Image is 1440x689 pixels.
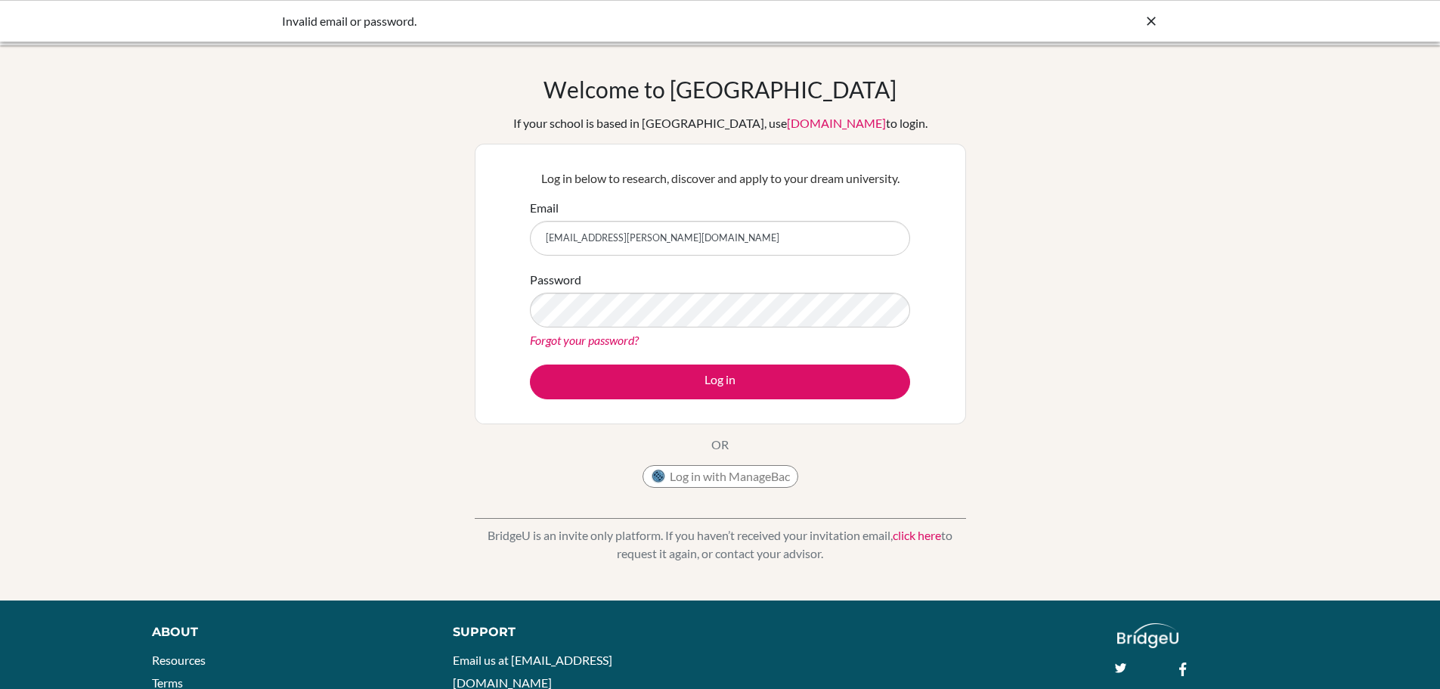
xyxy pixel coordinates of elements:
label: Password [530,271,581,289]
div: If your school is based in [GEOGRAPHIC_DATA], use to login. [513,114,927,132]
a: Resources [152,653,206,667]
label: Email [530,199,559,217]
h1: Welcome to [GEOGRAPHIC_DATA] [543,76,897,103]
a: Forgot your password? [530,333,639,347]
img: logo_white@2x-f4f0deed5e89b7ecb1c2cc34c3e3d731f90f0f143d5ea2071677605dd97b5244.png [1117,623,1178,648]
div: About [152,623,419,641]
button: Log in with ManageBac [643,465,798,488]
p: Log in below to research, discover and apply to your dream university. [530,169,910,188]
a: [DOMAIN_NAME] [787,116,886,130]
p: BridgeU is an invite only platform. If you haven’t received your invitation email, to request it ... [475,526,966,563]
button: Log in [530,365,910,399]
div: Support [453,623,702,641]
div: Invalid email or password. [282,12,932,30]
a: click here [893,528,941,542]
p: OR [711,436,729,454]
